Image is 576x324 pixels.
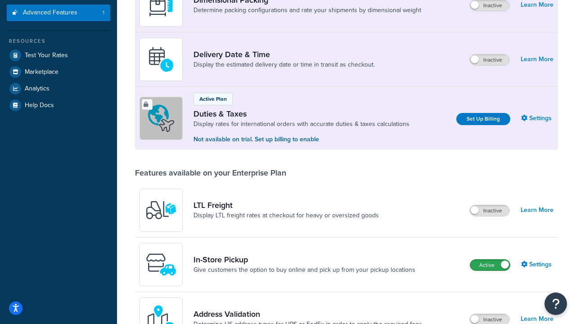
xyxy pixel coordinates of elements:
a: In-Store Pickup [193,255,415,265]
a: Give customers the option to buy online and pick up from your pickup locations [193,265,415,274]
p: Not available on trial. Set up billing to enable [193,135,409,144]
a: Advanced Features1 [7,4,110,21]
img: y79ZsPf0fXUFUhFXDzUgf+ktZg5F2+ohG75+v3d2s1D9TjoU8PiyCIluIjV41seZevKCRuEjTPPOKHJsQcmKCXGdfprl3L4q7... [145,194,177,226]
span: 1 [103,9,104,17]
a: LTL Freight [193,200,379,210]
a: Analytics [7,81,110,97]
a: Delivery Date & Time [193,49,375,59]
a: Set Up Billing [456,113,510,125]
p: Active Plan [199,95,227,103]
a: Settings [521,258,553,271]
a: Help Docs [7,97,110,113]
a: Address Validation [193,309,422,319]
span: Marketplace [25,68,58,76]
a: Display rates for international orders with accurate duties & taxes calculations [193,120,409,129]
img: wfgcfpwTIucLEAAAAASUVORK5CYII= [145,249,177,280]
div: Resources [7,37,110,45]
li: Advanced Features [7,4,110,21]
a: Display the estimated delivery date or time in transit as checkout. [193,60,375,69]
span: Analytics [25,85,49,93]
span: Advanced Features [23,9,77,17]
a: Display LTL freight rates at checkout for heavy or oversized goods [193,211,379,220]
a: Test Your Rates [7,47,110,63]
button: Open Resource Center [544,292,567,315]
a: Learn More [521,204,553,216]
img: gfkeb5ejjkALwAAAABJRU5ErkJggg== [145,44,177,75]
a: Settings [521,112,553,125]
label: Inactive [470,205,509,216]
span: Help Docs [25,102,54,109]
a: Duties & Taxes [193,109,409,119]
div: Features available on your Enterprise Plan [135,168,286,178]
a: Determine packing configurations and rate your shipments by dimensional weight [193,6,421,15]
a: Learn More [521,53,553,66]
label: Active [470,260,510,270]
label: Inactive [470,54,509,65]
span: Test Your Rates [25,52,68,59]
a: Marketplace [7,64,110,80]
